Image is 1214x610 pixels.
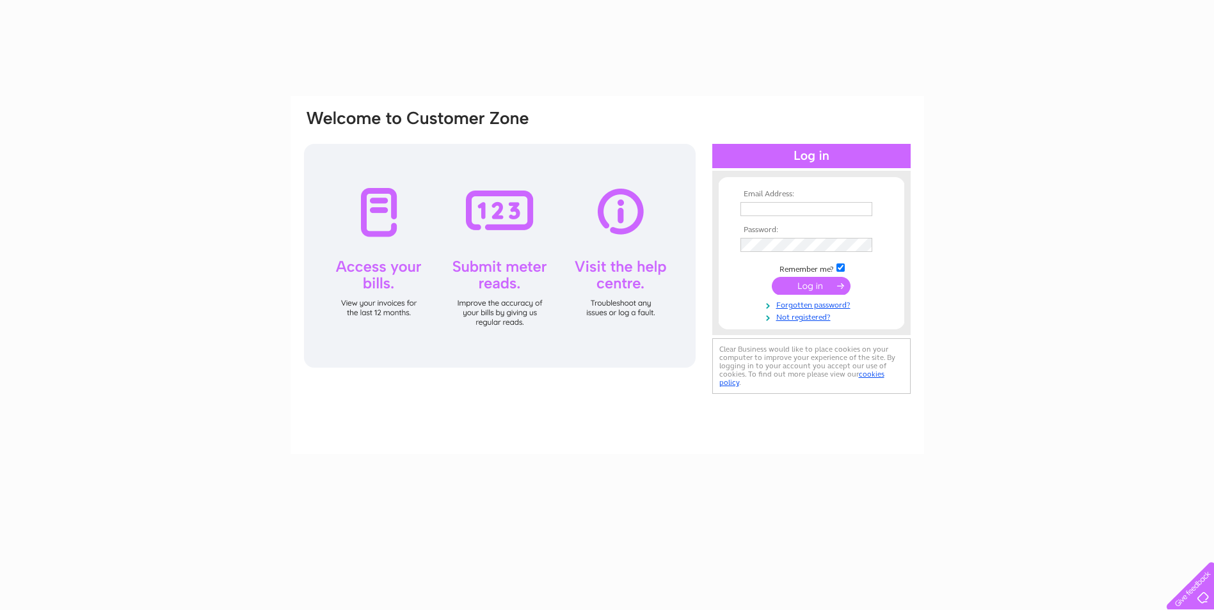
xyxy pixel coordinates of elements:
[772,277,851,295] input: Submit
[712,338,911,394] div: Clear Business would like to place cookies on your computer to improve your experience of the sit...
[740,298,886,310] a: Forgotten password?
[737,262,886,274] td: Remember me?
[740,310,886,322] a: Not registered?
[737,190,886,199] th: Email Address:
[737,226,886,235] th: Password:
[719,370,884,387] a: cookies policy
